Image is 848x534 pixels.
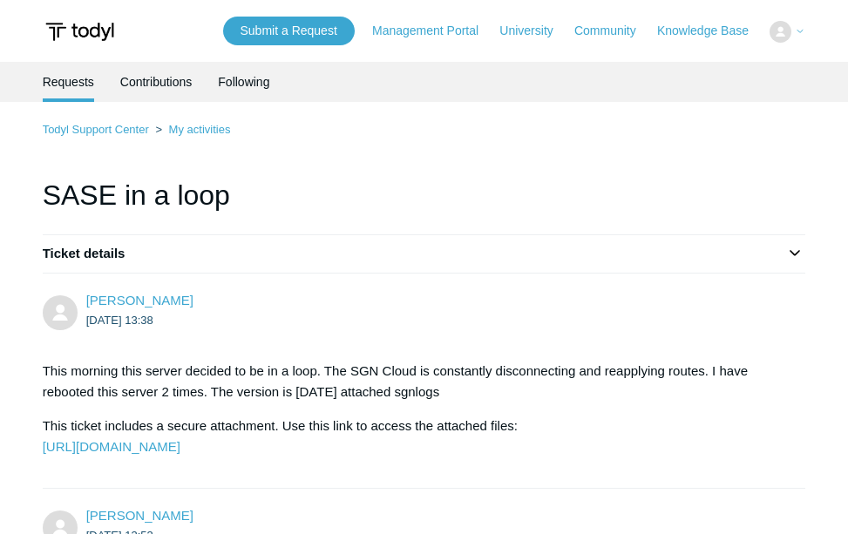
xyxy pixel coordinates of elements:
p: This ticket includes a secure attachment. Use this link to access the attached files: [43,416,789,457]
a: [PERSON_NAME] [86,508,193,523]
time: 2025-09-02T13:38:13Z [86,314,153,327]
h1: SASE in a loop [43,174,806,216]
span: Kris Haire [86,508,193,523]
a: [URL][DOMAIN_NAME] [43,439,180,454]
a: [PERSON_NAME] [86,293,193,308]
a: Knowledge Base [657,22,766,40]
li: Todyl Support Center [43,123,153,136]
a: Todyl Support Center [43,123,149,136]
a: Following [218,62,269,102]
a: Submit a Request [223,17,355,45]
a: University [499,22,570,40]
a: Contributions [120,62,193,102]
li: Requests [43,62,94,102]
a: Community [574,22,654,40]
img: Todyl Support Center Help Center home page [43,16,117,48]
li: My activities [152,123,230,136]
span: Jeff Sherwood [86,293,193,308]
a: Management Portal [372,22,496,40]
p: This morning this server decided to be in a loop. The SGN Cloud is constantly disconnecting and r... [43,361,789,402]
a: My activities [169,123,231,136]
h2: Ticket details [43,244,806,264]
